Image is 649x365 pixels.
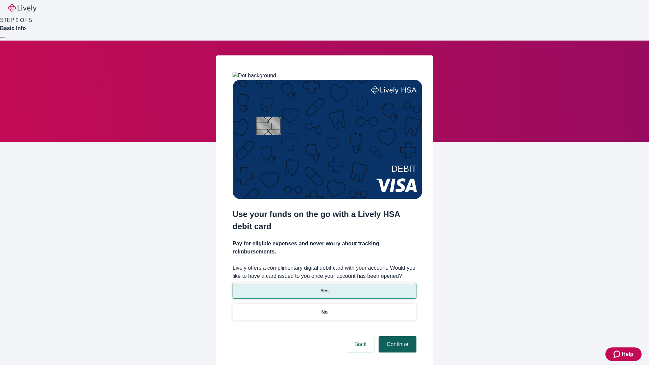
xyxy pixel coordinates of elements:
[233,283,416,299] button: Yes
[614,350,622,358] svg: Zendesk support icon
[379,336,416,352] button: Continue
[320,287,329,294] p: Yes
[605,347,642,361] button: Zendesk support iconHelp
[233,240,416,256] h4: Pay for eligible expenses and never worry about tracking reimbursements.
[233,264,416,280] label: Lively offers a complimentary digital debit card with your account. Would you like to have a card...
[321,309,328,316] p: No
[233,72,276,80] img: Dot background
[233,208,416,233] h2: Use your funds on the go with a Lively HSA debit card
[233,304,416,320] button: No
[346,336,375,352] button: Back
[233,80,422,199] img: Debit card
[622,350,633,358] span: Help
[8,4,37,12] img: Lively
